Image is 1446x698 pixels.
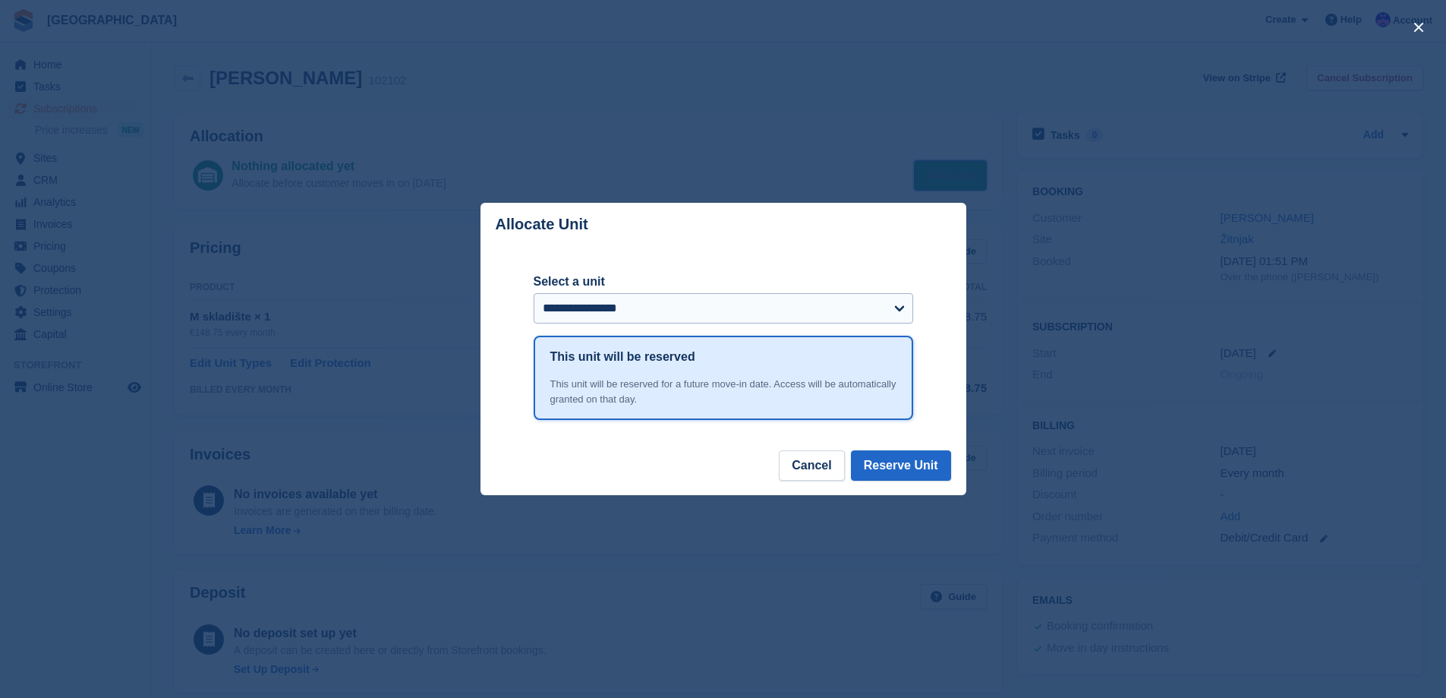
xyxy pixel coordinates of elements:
[851,450,951,481] button: Reserve Unit
[550,348,695,366] h1: This unit will be reserved
[779,450,844,481] button: Cancel
[550,377,896,406] div: This unit will be reserved for a future move-in date. Access will be automatically granted on tha...
[496,216,588,233] p: Allocate Unit
[1407,15,1431,39] button: close
[534,273,913,291] label: Select a unit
